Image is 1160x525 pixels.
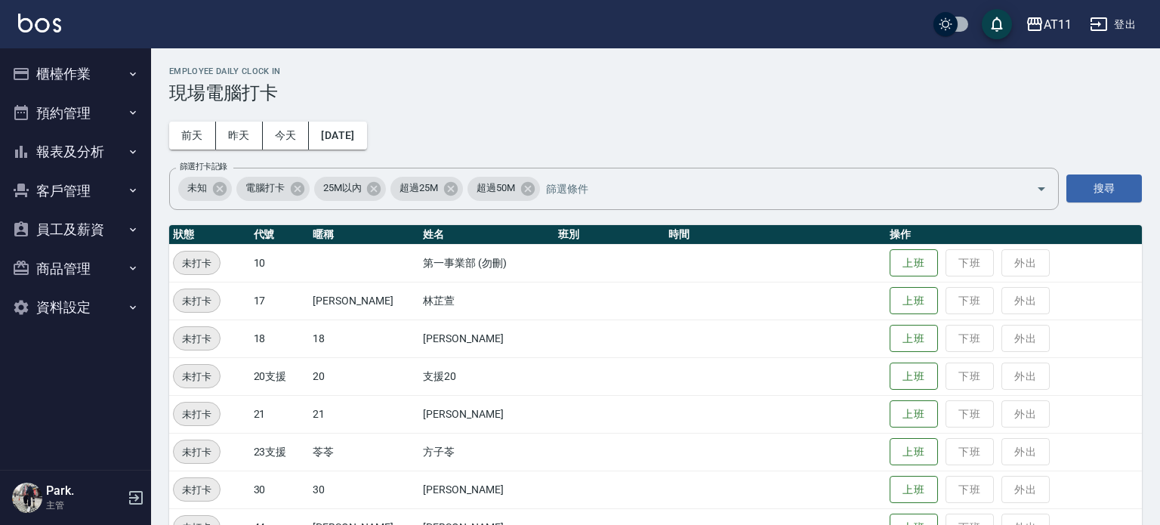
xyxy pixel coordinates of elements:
[309,357,419,395] td: 20
[250,433,310,471] td: 23支援
[467,177,540,201] div: 超過50M
[1044,15,1072,34] div: AT11
[250,320,310,357] td: 18
[174,255,220,271] span: 未打卡
[174,293,220,309] span: 未打卡
[6,288,145,327] button: 資料設定
[890,287,938,315] button: 上班
[419,357,554,395] td: 支援20
[6,210,145,249] button: 員工及薪資
[178,177,232,201] div: 未知
[6,249,145,289] button: 商品管理
[309,320,419,357] td: 18
[46,499,123,512] p: 主管
[890,363,938,391] button: 上班
[174,369,220,384] span: 未打卡
[419,320,554,357] td: [PERSON_NAME]
[314,181,371,196] span: 25M以內
[6,132,145,171] button: 報表及分析
[542,175,1010,202] input: 篩選條件
[1020,9,1078,40] button: AT11
[169,82,1142,103] h3: 現場電腦打卡
[6,94,145,133] button: 預約管理
[419,244,554,282] td: 第一事業部 (勿刪)
[890,476,938,504] button: 上班
[174,444,220,460] span: 未打卡
[419,395,554,433] td: [PERSON_NAME]
[309,471,419,508] td: 30
[665,225,885,245] th: 時間
[554,225,665,245] th: 班別
[309,395,419,433] td: 21
[1029,177,1054,201] button: Open
[174,331,220,347] span: 未打卡
[309,282,419,320] td: [PERSON_NAME]
[419,433,554,471] td: 方子苓
[6,171,145,211] button: 客戶管理
[419,282,554,320] td: 林芷萱
[180,161,227,172] label: 篩選打卡記錄
[169,122,216,150] button: 前天
[309,122,366,150] button: [DATE]
[390,181,447,196] span: 超過25M
[178,181,216,196] span: 未知
[216,122,263,150] button: 昨天
[390,177,463,201] div: 超過25M
[890,325,938,353] button: 上班
[250,357,310,395] td: 20支援
[250,282,310,320] td: 17
[309,433,419,471] td: 苓苓
[890,438,938,466] button: 上班
[250,471,310,508] td: 30
[250,225,310,245] th: 代號
[1084,11,1142,39] button: 登出
[236,181,294,196] span: 電腦打卡
[169,225,250,245] th: 狀態
[6,54,145,94] button: 櫃檯作業
[1066,174,1142,202] button: 搜尋
[982,9,1012,39] button: save
[250,244,310,282] td: 10
[419,225,554,245] th: 姓名
[309,225,419,245] th: 暱稱
[236,177,310,201] div: 電腦打卡
[46,483,123,499] h5: Park.
[419,471,554,508] td: [PERSON_NAME]
[890,249,938,277] button: 上班
[169,66,1142,76] h2: Employee Daily Clock In
[886,225,1142,245] th: 操作
[174,406,220,422] span: 未打卡
[250,395,310,433] td: 21
[263,122,310,150] button: 今天
[467,181,524,196] span: 超過50M
[12,483,42,513] img: Person
[174,482,220,498] span: 未打卡
[18,14,61,32] img: Logo
[890,400,938,428] button: 上班
[314,177,387,201] div: 25M以內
